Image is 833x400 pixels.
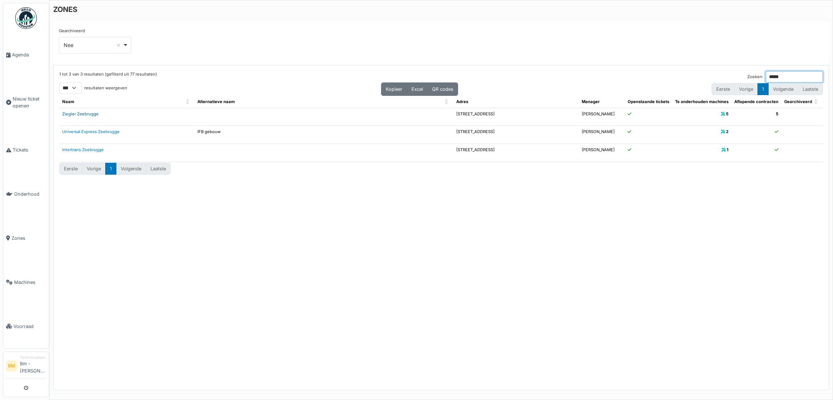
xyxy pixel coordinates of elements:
button: 1 [757,83,769,95]
span: Alternatieve naam: Activate to sort [445,96,449,108]
td: [STREET_ADDRESS] [453,126,579,144]
a: Intertrans Zeebrugge [62,147,104,152]
a: Onderhoud [3,172,49,216]
span: Adres [456,99,468,104]
a: Tickets [3,128,49,172]
td: [STREET_ADDRESS] [453,108,579,126]
nav: pagination [712,83,823,95]
a: Machines [3,260,49,304]
label: Gearchiveerd [59,28,85,34]
li: BM [6,361,17,371]
td: IFB gebouw [195,126,453,144]
span: Openstaande tickets [628,99,669,104]
span: Naam [62,99,74,104]
span: Alternatieve naam [197,99,235,104]
span: Voorraad [13,323,46,330]
a: Zones [3,216,49,260]
a: Ziegler Zeebrugge [62,111,99,116]
a: BM TechnicusmanagerBm - [PERSON_NAME] [6,355,46,379]
img: Badge_color-CXgf-gQk.svg [15,7,37,29]
div: 1 tot 3 van 3 resultaten (gefilterd uit 77 resultaten) [59,71,157,82]
b: 5 [776,111,778,116]
button: QR codes [427,82,458,96]
span: Gearchiveerd [784,99,812,104]
span: Agenda [12,51,46,58]
p: [PERSON_NAME] [582,147,622,153]
b: 1 [727,147,729,152]
label: resultaten weergeven [84,85,127,91]
a: Nieuw ticket openen [3,77,49,128]
b: 2 [726,129,729,134]
div: Nee [64,41,123,49]
li: Bm - [PERSON_NAME] [20,355,46,377]
nav: pagination [59,163,171,175]
span: Gearchiveerd: Activate to sort [814,96,819,108]
button: Kopieer [381,82,407,96]
span: Excel [411,86,423,92]
span: Tickets [13,146,46,153]
button: Excel [407,82,428,96]
span: Te onderhouden machines [675,99,729,104]
p: [PERSON_NAME] [582,111,622,117]
a: Universal Express Zeebrugge [62,129,120,134]
button: 1 [105,163,116,175]
span: Onderhoud [14,191,46,197]
button: Remove item: 'false' [115,42,122,49]
span: Machines [14,279,46,286]
label: Zoeken: [747,74,763,80]
b: 5 [726,111,729,116]
span: QR codes [432,86,453,92]
span: Aflopende contracten [734,99,778,104]
div: Technicusmanager [20,355,46,360]
span: Naam: Activate to sort [186,96,190,108]
span: Kopieer [386,86,402,92]
td: [STREET_ADDRESS] [453,144,579,162]
p: [PERSON_NAME] [582,129,622,135]
h6: ZONES [53,5,77,14]
span: Nieuw ticket openen [13,95,46,109]
a: Voorraad [3,304,49,348]
span: Manager [582,99,600,104]
span: Zones [12,235,46,242]
a: Agenda [3,33,49,77]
